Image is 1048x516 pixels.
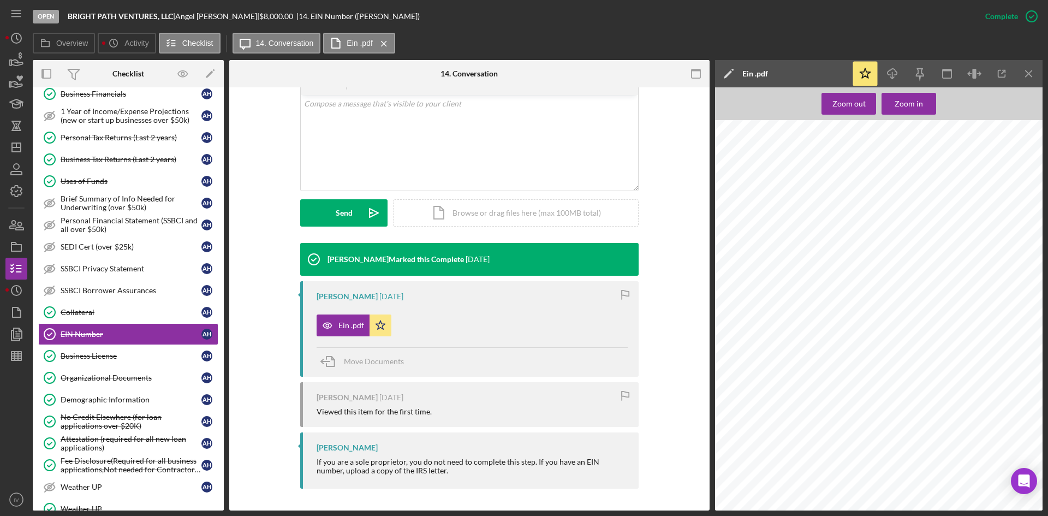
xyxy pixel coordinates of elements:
[753,305,1033,310] span: documents, even if you have no employees. Please keep this notice in your permanent
[256,39,314,48] label: 14. Conversation
[201,329,212,340] div: A H
[980,294,1031,299] span: We assigned you
[56,39,88,48] label: Overview
[753,370,1046,376] span: not correct as shown above, please make the correction using the attached tear-off stub
[753,332,787,337] span: If you did
[38,170,218,192] a: Uses of FundsAH
[753,414,945,419] span: corporation election and does not need to file Form 8832.
[824,228,841,234] span: 63031
[38,105,218,127] a: 1 Year of Income/Expense Projections (new or start up businesses over $50k)AH
[201,176,212,187] div: A H
[300,199,388,227] button: Send
[159,33,221,54] button: Checklist
[974,5,1043,27] button: Complete
[201,460,212,471] div: A H
[38,389,218,411] a: Demographic InformationAH
[922,206,996,212] span: Number of this notice:
[5,489,27,511] button: IV
[1011,468,1037,494] div: Open Intercom Messenger
[996,206,1023,212] span: CP 575 G
[201,372,212,383] div: A H
[61,483,201,491] div: Weather UP
[922,179,1026,185] span: Employer Identification Number:
[317,393,378,402] div: [PERSON_NAME]
[38,280,218,301] a: SSBCI Borrower AssurancesAH
[922,168,990,174] span: Date of this notice:
[753,310,781,316] span: records.
[317,443,378,452] div: [PERSON_NAME]
[796,408,1045,414] span: The LLC will be treated as a corporation as of the effective date of the S
[124,39,148,48] label: Activity
[317,348,415,375] button: Move Documents
[943,195,957,201] span: SS-4
[201,198,212,209] div: A H
[769,425,1038,430] span: To obtain tax forms and publications, including those referenced in this notice,
[759,152,840,157] span: INTERNAL REVENUE SERVICE
[38,476,218,498] a: Weather UPAH
[832,93,866,115] div: Zoom out
[61,286,201,295] div: SSBCI Borrower Assurances
[61,395,201,404] div: Demographic Information
[201,416,212,427] div: A H
[182,39,213,48] label: Checklist
[379,292,403,301] time: 2025-08-12 16:30
[201,154,212,165] div: A H
[33,33,95,54] button: Overview
[812,157,845,163] span: 45999-0023
[344,357,404,366] span: Move Documents
[61,242,201,251] div: SEDI Cert (over $25k)
[61,177,201,186] div: Uses of Funds
[68,12,175,21] div: |
[753,392,989,398] span: and elect to be classified as an association taxable as a corporation.
[775,223,829,228] span: [STREET_ADDRESS]
[922,185,1040,190] span: [US_EMPLOYER_IDENTIFICATION_NUMBER]
[201,482,212,493] div: A H
[338,321,364,330] div: Ein .pdf
[61,456,201,474] div: Fee Disclosure(Required for all business applications,Not needed for Contractor loans)
[38,345,218,367] a: Business LicenseAH
[317,407,432,416] div: Viewed this item for the first time.
[882,93,936,115] button: Zoom in
[201,241,212,252] div: A H
[38,454,218,476] a: Fee Disclosure(Required for all business applications,Not needed for Contractor loans)AH
[38,323,218,345] a: EIN NumberAH
[910,403,1004,408] span: Election by a Small Business
[805,299,1034,305] span: This EIN will identify you, your business accounts, tax returns, and
[38,236,218,258] a: SEDI Cert (over $25k)AH
[61,216,201,234] div: Personal Financial Statement (SSBCI and all over $50k)
[466,255,490,264] time: 2025-08-13 19:00
[61,90,201,98] div: Business Financials
[201,220,212,230] div: A H
[201,285,212,296] div: A H
[38,192,218,214] a: Brief Summary of Info Needed for Underwriting (over $50k)AH
[61,505,218,513] div: Weather UP
[201,263,212,274] div: A H
[753,436,992,441] span: [PHONE_NUMBER] (TTY/TDD [PHONE_NUMBER]) or visit your local IRS office.
[201,351,212,361] div: A H
[33,10,59,23] div: Open
[440,69,498,78] div: 14. Conversation
[38,83,218,105] a: Business FinancialsAH
[934,387,1035,392] span: Entity Classification Election
[759,146,847,152] span: DEPARTMENT OF THE TREASURY
[379,393,403,402] time: 2025-08-12 03:04
[201,132,212,143] div: A H
[753,408,790,414] span: Corporation
[61,264,201,273] div: SSBCI Privacy Statement
[895,93,923,115] div: Zoom in
[759,157,817,163] span: [GEOGRAPHIC_DATA]
[799,283,964,288] span: WE ASSIGNED YOU AN EMPLOYER IDENTIFICATION NUMBER
[61,373,201,382] div: Organizational Documents
[98,33,156,54] button: Activity
[775,212,842,217] span: BRIGHT PATH VENTURES
[38,149,218,170] a: Business Tax Returns (Last 2 years)AH
[753,365,972,370] span: your account, or even cause you to be assigned more than one EIN.
[61,413,201,430] div: No Credit Elsewhere (for loan applications over $20K)
[787,408,790,414] span: .
[753,376,871,381] span: and return it to [GEOGRAPHIC_DATA].
[38,367,218,389] a: Organizational DocumentsAH
[753,299,888,305] span: EIN [US_EMPLOYER_IDENTIFICATION_NUMBER].
[61,435,201,452] div: Attestation (required for all new loan applications)
[317,458,628,475] div: If you are a sole proprietor, you do not need to complete this step. If you have an EIN number, u...
[317,315,391,336] button: Ein .pdf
